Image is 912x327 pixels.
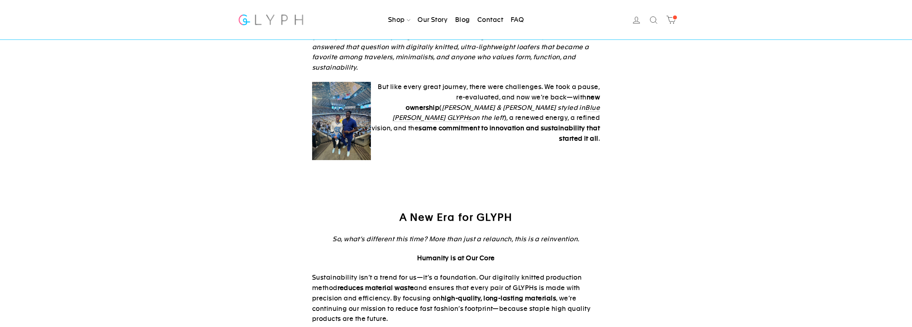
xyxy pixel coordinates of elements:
a: Shop [385,12,413,28]
span: Humanity is at Our Core [417,254,495,262]
strong: high-quality, long-lasting materials [441,294,556,302]
a: Our Story [415,12,450,28]
p: When GLYPH first launched, it wasn’t just about creating another pair of shoes. It was about solv... [312,11,600,73]
em: [PERSON_NAME] & [PERSON_NAME] styled in on the left [392,104,600,122]
em: So, what’s different this time? More than just a relaunch, this is a reinvention. [333,235,579,243]
p: Sustainability isn’t a trend for us—it’s a foundation. Our digitally knitted production method an... [312,272,600,324]
strong: reduces material waste [338,284,414,291]
p: But like every great journey, there were challenges. We took a pause, re-evaluated, and now we’re... [312,82,600,144]
a: FAQ [508,12,527,28]
strong: A New Era for GLYPH [400,211,513,223]
strong: new ownership [406,93,600,111]
img: Glyph [238,10,305,29]
ul: Primary [385,12,527,28]
strong: same commitment to innovation and sustainability that started it all [419,124,600,142]
a: Blog [452,12,473,28]
iframe: Glyph - Referral program [902,132,912,195]
em: versatile enough to go impact? We answered that question with digitally knitted, ultra-lightweigh... [312,22,589,71]
strong: everywhere, with everything, while also minimizing environmental [321,33,534,40]
a: Contact [474,12,506,28]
